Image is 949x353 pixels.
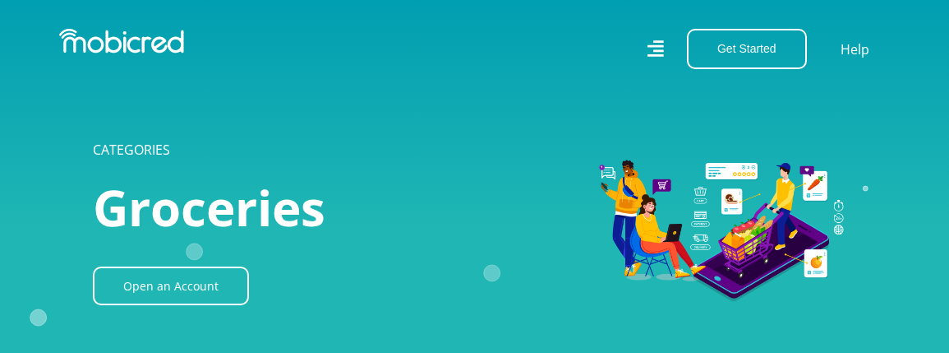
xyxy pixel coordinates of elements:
a: Open an Account [93,267,249,305]
span: Groceries [93,174,325,241]
a: CATEGORIES [93,141,170,159]
a: Help [840,39,870,60]
img: Mobicred [59,29,184,53]
button: Get Started [687,29,807,69]
img: Groceries [422,83,857,328]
